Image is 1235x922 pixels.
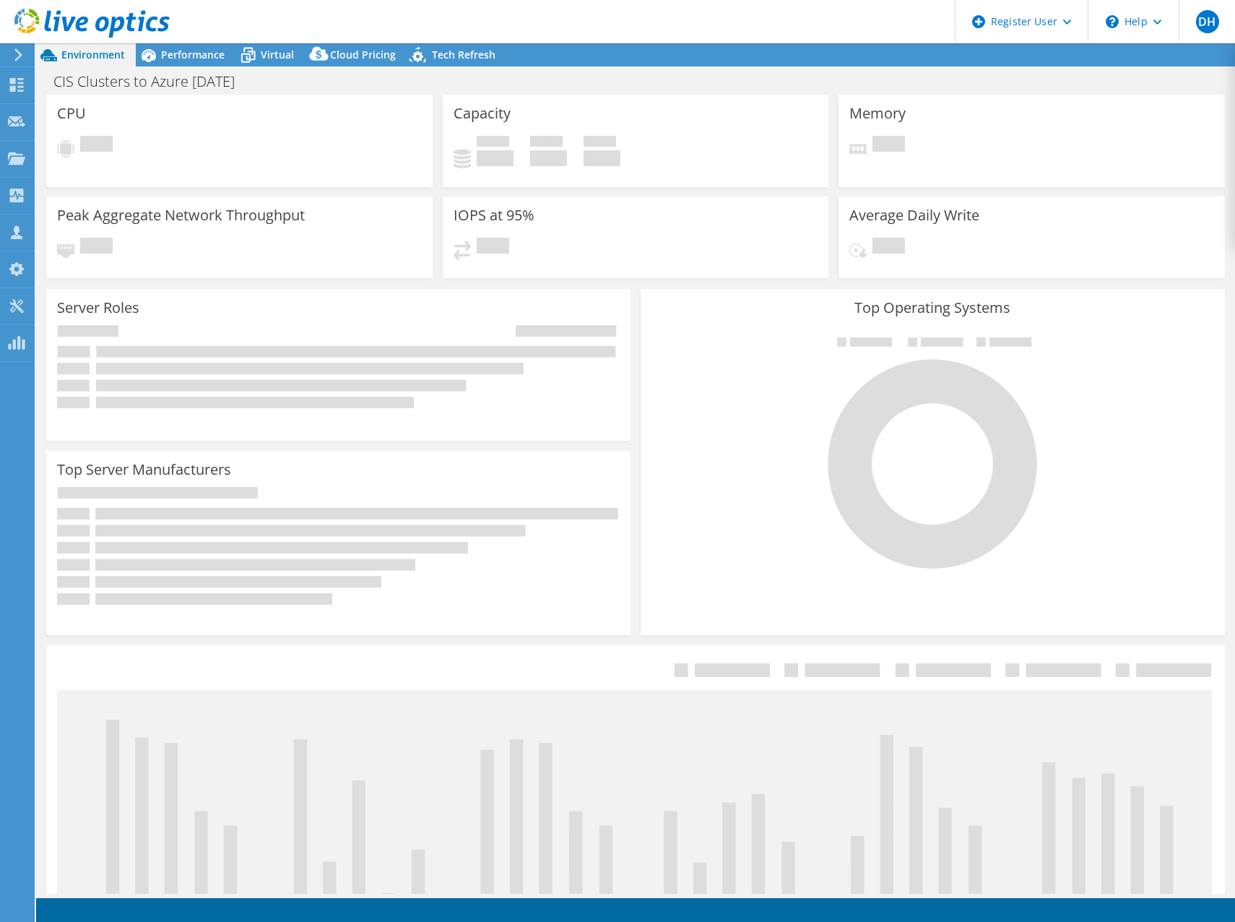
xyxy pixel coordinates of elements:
[477,136,509,150] span: Used
[47,74,257,90] h1: CIS Clusters to Azure [DATE]
[477,150,513,166] h4: 0 GiB
[584,150,620,166] h4: 0 GiB
[1106,15,1119,28] svg: \n
[849,207,979,223] h3: Average Daily Write
[849,105,906,121] h3: Memory
[57,462,231,478] h3: Top Server Manufacturers
[872,136,905,155] span: Pending
[477,238,509,257] span: Pending
[454,105,511,121] h3: Capacity
[80,136,113,155] span: Pending
[651,300,1214,316] h3: Top Operating Systems
[1196,10,1219,33] span: DH
[161,48,225,61] span: Performance
[57,300,139,316] h3: Server Roles
[61,48,125,61] span: Environment
[584,136,616,150] span: Total
[261,48,294,61] span: Virtual
[454,207,534,223] h3: IOPS at 95%
[530,136,563,150] span: Free
[330,48,396,61] span: Cloud Pricing
[530,150,567,166] h4: 0 GiB
[80,238,113,257] span: Pending
[432,48,495,61] span: Tech Refresh
[57,207,305,223] h3: Peak Aggregate Network Throughput
[872,238,905,257] span: Pending
[57,105,86,121] h3: CPU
